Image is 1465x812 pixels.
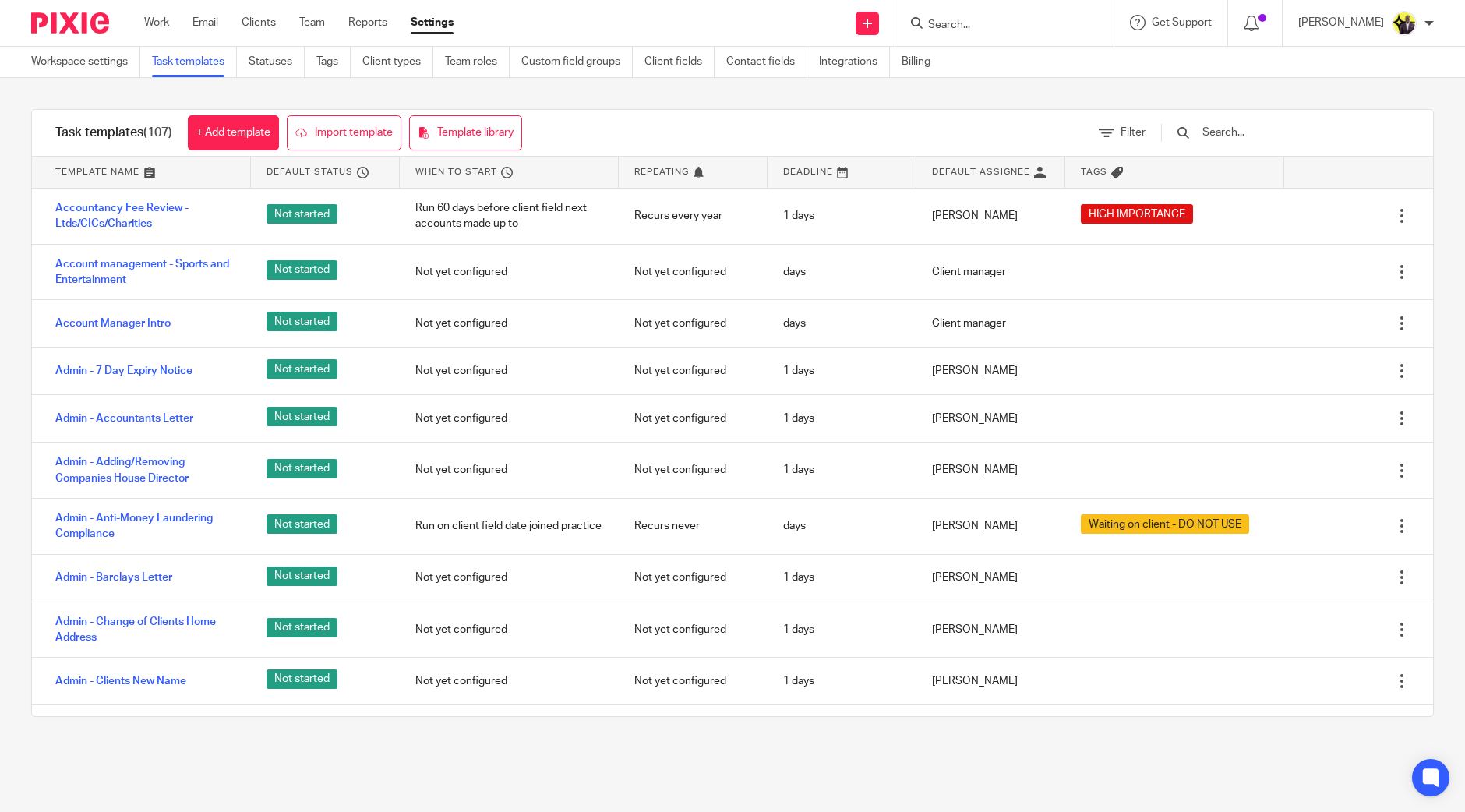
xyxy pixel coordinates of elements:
[267,359,337,379] span: Not started
[619,351,768,390] div: Not yet configured
[768,196,916,235] div: 1 days
[400,351,619,390] div: Not yet configured
[316,47,351,77] a: Tags
[31,47,140,77] a: Workspace settings
[400,507,619,545] div: Run on client field date joined practice
[916,558,1065,597] div: [PERSON_NAME]
[768,399,916,438] div: 1 days
[916,304,1065,343] div: Client manager
[267,204,337,224] span: Not started
[267,459,337,478] span: Not started
[619,662,768,701] div: Not yet configured
[152,47,237,77] a: Task templates
[144,15,169,30] a: Work
[188,115,279,150] a: + Add template
[192,15,218,30] a: Email
[267,514,337,534] span: Not started
[31,12,109,34] img: Pixie
[55,411,193,426] a: Admin - Accountants Letter
[411,15,454,30] a: Settings
[634,165,689,178] span: Repeating
[400,252,619,291] div: Not yet configured
[619,709,768,748] div: Not yet configured
[1081,165,1107,178] span: Tags
[1392,11,1417,36] img: Yemi-Starbridge.jpg
[400,558,619,597] div: Not yet configured
[927,19,1067,33] input: Search
[55,165,139,178] span: Template name
[409,115,522,150] a: Template library
[362,47,433,77] a: Client types
[916,399,1065,438] div: [PERSON_NAME]
[55,673,186,689] a: Admin - Clients New Name
[1121,127,1146,138] span: Filter
[932,165,1030,178] span: Default assignee
[1201,124,1382,141] input: Search...
[249,47,305,77] a: Statuses
[299,15,325,30] a: Team
[55,614,235,646] a: Admin - Change of Clients Home Address
[55,363,192,379] a: Admin - 7 Day Expiry Notice
[916,351,1065,390] div: [PERSON_NAME]
[400,304,619,343] div: Not yet configured
[644,47,715,77] a: Client fields
[619,399,768,438] div: Not yet configured
[768,610,916,649] div: 1 days
[348,15,387,30] a: Reports
[55,454,235,486] a: Admin - Adding/Removing Companies House Director
[267,669,337,689] span: Not started
[267,567,337,586] span: Not started
[287,115,401,150] a: Import template
[619,196,768,235] div: Recurs every year
[400,610,619,649] div: Not yet configured
[619,304,768,343] div: Not yet configured
[768,450,916,489] div: 1 days
[55,256,235,288] a: Account management - Sports and Entertainment
[267,260,337,280] span: Not started
[619,507,768,545] div: Recurs never
[400,709,619,748] div: Not yet configured
[242,15,276,30] a: Clients
[916,196,1065,235] div: [PERSON_NAME]
[1298,15,1384,30] p: [PERSON_NAME]
[768,507,916,545] div: days
[768,304,916,343] div: days
[619,558,768,597] div: Not yet configured
[1089,517,1241,532] span: Waiting on client - DO NOT USE
[400,399,619,438] div: Not yet configured
[619,610,768,649] div: Not yet configured
[726,47,807,77] a: Contact fields
[445,47,510,77] a: Team roles
[768,709,916,748] div: 1 days
[916,450,1065,489] div: [PERSON_NAME]
[400,662,619,701] div: Not yet configured
[619,252,768,291] div: Not yet configured
[902,47,942,77] a: Billing
[267,312,337,331] span: Not started
[415,165,497,178] span: When to start
[55,570,172,585] a: Admin - Barclays Letter
[916,709,1065,748] div: [PERSON_NAME]
[916,252,1065,291] div: Client manager
[1152,17,1212,28] span: Get Support
[916,507,1065,545] div: [PERSON_NAME]
[783,165,833,178] span: Deadline
[267,165,353,178] span: Default status
[400,450,619,489] div: Not yet configured
[819,47,890,77] a: Integrations
[143,126,172,139] span: (107)
[55,316,171,331] a: Account Manager Intro
[1089,207,1185,222] span: HIGH IMPORTANCE
[768,558,916,597] div: 1 days
[916,610,1065,649] div: [PERSON_NAME]
[267,618,337,637] span: Not started
[521,47,633,77] a: Custom field groups
[55,510,235,542] a: Admin - Anti-Money Laundering Compliance
[55,200,235,232] a: Accountancy Fee Review - Ltds/CICs/Charities
[55,125,172,141] h1: Task templates
[768,351,916,390] div: 1 days
[916,662,1065,701] div: [PERSON_NAME]
[768,252,916,291] div: days
[768,662,916,701] div: 1 days
[619,450,768,489] div: Not yet configured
